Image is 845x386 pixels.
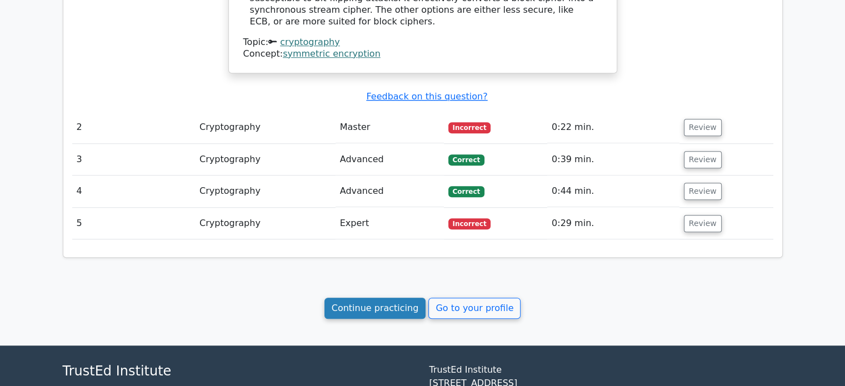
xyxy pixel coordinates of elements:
[336,176,444,207] td: Advanced
[72,144,196,176] td: 3
[336,208,444,239] td: Expert
[280,37,339,47] a: cryptography
[283,48,381,59] a: symmetric encryption
[195,176,336,207] td: Cryptography
[547,208,679,239] td: 0:29 min.
[428,298,521,319] a: Go to your profile
[547,144,679,176] td: 0:39 min.
[72,208,196,239] td: 5
[72,176,196,207] td: 4
[195,208,336,239] td: Cryptography
[336,144,444,176] td: Advanced
[63,363,416,379] h4: TrustEd Institute
[448,122,491,133] span: Incorrect
[72,112,196,143] td: 2
[448,186,484,197] span: Correct
[243,48,602,60] div: Concept:
[448,154,484,166] span: Correct
[684,119,722,136] button: Review
[448,218,491,229] span: Incorrect
[336,112,444,143] td: Master
[684,215,722,232] button: Review
[324,298,426,319] a: Continue practicing
[195,112,336,143] td: Cryptography
[684,151,722,168] button: Review
[547,112,679,143] td: 0:22 min.
[195,144,336,176] td: Cryptography
[366,91,487,102] a: Feedback on this question?
[547,176,679,207] td: 0:44 min.
[243,37,602,48] div: Topic:
[684,183,722,200] button: Review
